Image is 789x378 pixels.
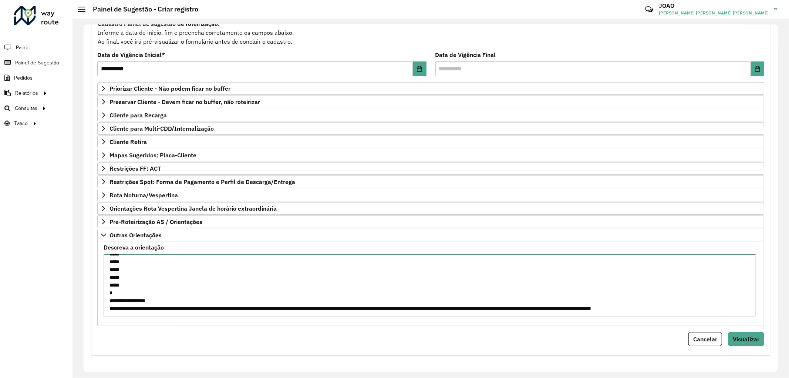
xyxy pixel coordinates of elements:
span: Relatórios [15,89,38,97]
a: Cliente para Recarga [97,109,764,121]
a: Orientações Rota Vespertina Janela de horário extraordinária [97,202,764,215]
span: Pre-Roteirização AS / Orientações [109,219,202,225]
a: Cliente Retira [97,136,764,148]
div: Informe a data de inicio, fim e preencha corretamente os campos abaixo. Ao final, você irá pré-vi... [97,19,764,46]
a: Contato Rápido [641,1,657,17]
span: Visualizar [733,335,759,343]
span: Cliente para Multi-CDD/Internalização [109,126,214,131]
label: Data de Vigência Final [435,50,496,59]
button: Choose Date [751,61,764,76]
span: Painel [16,44,30,51]
span: Cancelar [693,335,717,343]
a: Outras Orientações [97,229,764,241]
span: Restrições FF: ACT [109,165,161,171]
a: Restrições Spot: Forma de Pagamento e Perfil de Descarga/Entrega [97,175,764,188]
span: Tático [14,120,28,127]
span: Restrições Spot: Forma de Pagamento e Perfil de Descarga/Entrega [109,179,295,185]
label: Data de Vigência Inicial [97,50,165,59]
a: Rota Noturna/Vespertina [97,189,764,201]
span: Preservar Cliente - Devem ficar no buffer, não roteirizar [109,99,260,105]
a: Pre-Roteirização AS / Orientações [97,215,764,228]
div: Outras Orientações [97,241,764,326]
span: Painel de Sugestão [15,59,59,67]
a: Priorizar Cliente - Não podem ficar no buffer [97,82,764,95]
h2: Painel de Sugestão - Criar registro [85,5,198,13]
button: Choose Date [413,61,426,76]
button: Visualizar [728,332,764,346]
label: Descreva a orientação [104,243,164,252]
span: Orientações Rota Vespertina Janela de horário extraordinária [109,205,277,211]
span: Consultas [15,104,37,112]
span: Outras Orientações [109,232,162,238]
a: Restrições FF: ACT [97,162,764,175]
span: Rota Noturna/Vespertina [109,192,178,198]
a: Cliente para Multi-CDD/Internalização [97,122,764,135]
strong: Cadastro Painel de sugestão de roteirização: [98,20,220,27]
button: Cancelar [688,332,722,346]
span: Mapas Sugeridos: Placa-Cliente [109,152,196,158]
a: Mapas Sugeridos: Placa-Cliente [97,149,764,161]
span: [PERSON_NAME] [PERSON_NAME] [PERSON_NAME] [659,10,769,16]
span: Cliente para Recarga [109,112,167,118]
a: Preservar Cliente - Devem ficar no buffer, não roteirizar [97,96,764,108]
span: Priorizar Cliente - Não podem ficar no buffer [109,86,230,91]
span: Pedidos [14,74,33,82]
h3: JOAO [659,2,769,9]
span: Cliente Retira [109,139,147,145]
